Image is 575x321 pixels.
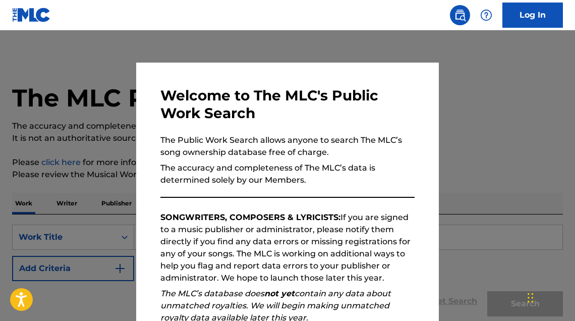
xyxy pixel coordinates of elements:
strong: not yet [264,289,295,298]
iframe: Chat Widget [525,273,575,321]
a: Public Search [450,5,470,25]
img: search [454,9,466,21]
div: Drag [528,283,534,313]
p: The accuracy and completeness of The MLC’s data is determined solely by our Members. [160,162,415,186]
a: Log In [502,3,563,28]
h3: Welcome to The MLC's Public Work Search [160,87,415,122]
img: help [480,9,492,21]
p: If you are signed to a music publisher or administrator, please notify them directly if you find ... [160,211,415,284]
div: Help [476,5,496,25]
p: The Public Work Search allows anyone to search The MLC’s song ownership database free of charge. [160,134,415,158]
strong: SONGWRITERS, COMPOSERS & LYRICISTS: [160,212,340,222]
img: MLC Logo [12,8,51,22]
